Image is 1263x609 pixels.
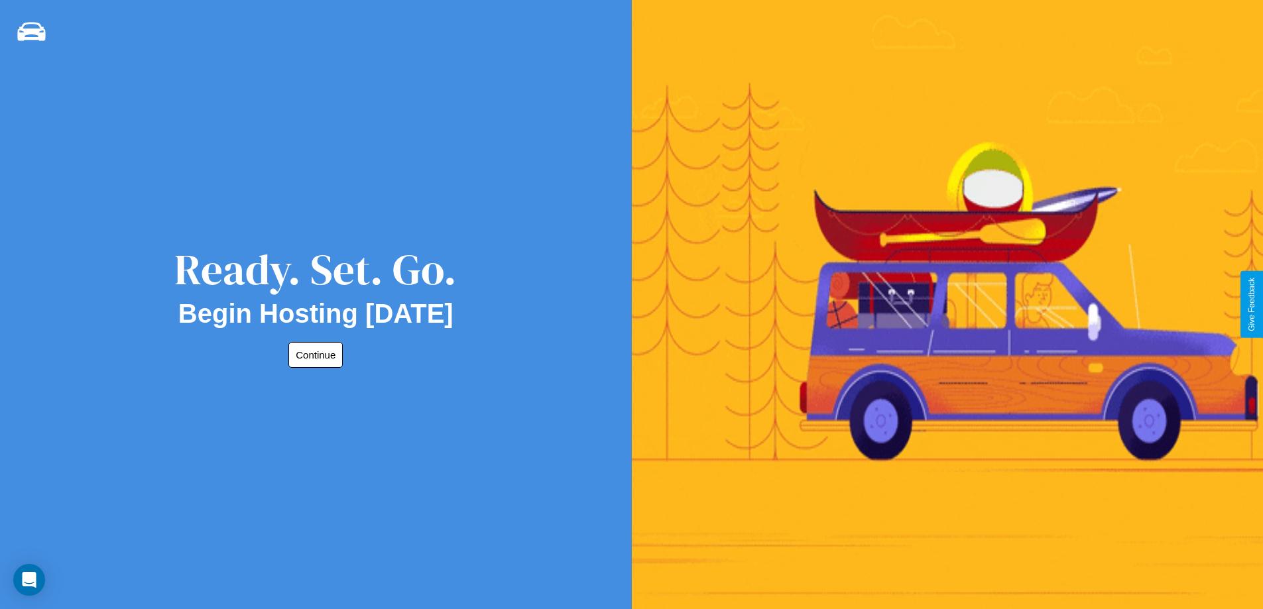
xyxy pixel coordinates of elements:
button: Continue [288,342,343,368]
div: Ready. Set. Go. [174,240,457,299]
div: Give Feedback [1247,278,1256,331]
div: Open Intercom Messenger [13,564,45,596]
h2: Begin Hosting [DATE] [178,299,453,329]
